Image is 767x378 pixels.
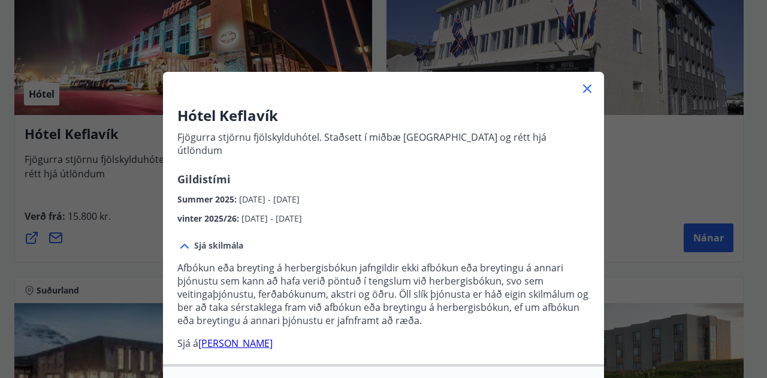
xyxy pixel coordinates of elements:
span: Sjá skilmála [194,240,243,252]
span: [DATE] - [DATE] [239,193,300,205]
a: [PERSON_NAME] [198,337,273,350]
span: Gildistími [177,172,231,186]
span: vinter 2025/26 : [177,213,241,224]
p: Sjá á [177,337,590,350]
p: Afbókun eða breyting á herbergisbókun jafngildir ekki afbókun eða breytingu á annari þjónustu sem... [177,261,590,327]
span: [DATE] - [DATE] [241,213,302,224]
h3: Hótel Keflavík [177,105,590,126]
span: Summer 2025 : [177,193,239,205]
p: Fjögurra stjörnu fjölskylduhótel. Staðsett í miðbæ [GEOGRAPHIC_DATA] og rétt hjá útlöndum [177,131,590,157]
